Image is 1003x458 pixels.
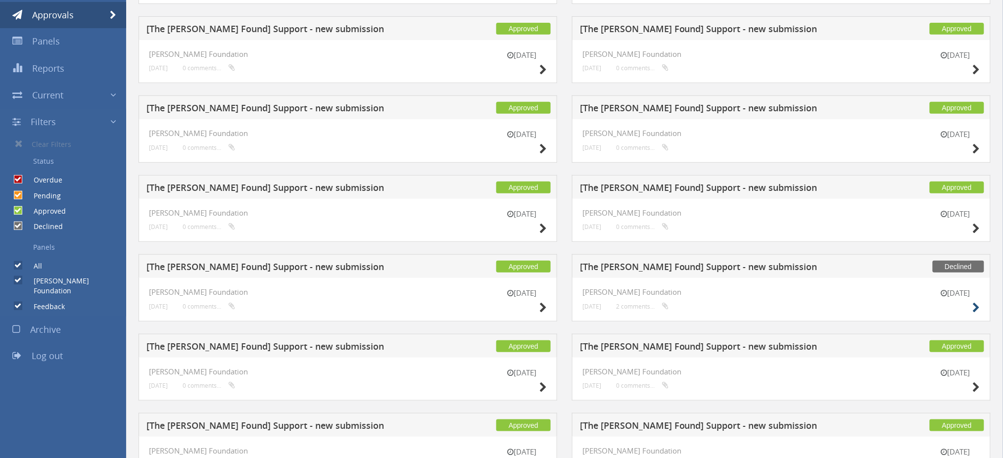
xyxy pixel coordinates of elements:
small: [DATE] [931,288,980,298]
span: Approved [496,23,551,35]
h5: [The [PERSON_NAME] Found] Support - new submission [580,103,862,116]
span: Approved [496,261,551,273]
h4: [PERSON_NAME] Foundation [149,367,547,376]
small: [DATE] [497,209,547,219]
small: [DATE] [497,288,547,298]
small: [DATE] [931,50,980,60]
h4: [PERSON_NAME] Foundation [149,209,547,217]
span: Approved [496,182,551,193]
small: [DATE] [931,367,980,378]
small: 0 comments... [616,223,669,230]
span: Approved [496,419,551,431]
h4: [PERSON_NAME] Foundation [582,447,980,455]
label: Approved [24,206,66,216]
h4: [PERSON_NAME] Foundation [149,447,547,455]
small: [DATE] [931,209,980,219]
h5: [The [PERSON_NAME] Found] Support - new submission [146,103,429,116]
small: [DATE] [497,50,547,60]
h5: [The [PERSON_NAME] Found] Support - new submission [146,262,429,275]
span: Approved [930,182,984,193]
small: 0 comments... [183,64,235,72]
h5: [The [PERSON_NAME] Found] Support - new submission [146,342,429,354]
small: [DATE] [149,303,168,310]
h5: [The [PERSON_NAME] Found] Support - new submission [580,421,862,433]
h4: [PERSON_NAME] Foundation [582,367,980,376]
small: [DATE] [582,223,601,230]
h5: [The [PERSON_NAME] Found] Support - new submission [580,24,862,37]
span: Approved [930,419,984,431]
h5: [The [PERSON_NAME] Found] Support - new submission [146,421,429,433]
small: 0 comments... [616,64,669,72]
small: 2 comments... [616,303,669,310]
small: [DATE] [497,367,547,378]
label: [PERSON_NAME] Foundation [24,276,126,296]
label: Pending [24,191,61,201]
small: 0 comments... [183,382,235,389]
span: Approved [930,23,984,35]
span: Reports [32,62,64,74]
span: Archive [30,323,61,335]
small: [DATE] [149,223,168,230]
a: Clear Filters [7,135,126,153]
span: Approved [930,340,984,352]
label: Declined [24,222,63,231]
small: [DATE] [149,144,168,151]
small: [DATE] [149,64,168,72]
small: [DATE] [149,382,168,389]
small: [DATE] [582,382,601,389]
h5: [The [PERSON_NAME] Found] Support - new submission [580,183,862,195]
span: Declined [933,261,984,273]
span: Filters [31,116,56,128]
label: Feedback [24,302,65,312]
span: Current [32,89,63,101]
small: 0 comments... [616,144,669,151]
h4: [PERSON_NAME] Foundation [582,209,980,217]
small: [DATE] [931,129,980,139]
small: [DATE] [582,144,601,151]
a: Panels [7,239,126,256]
span: Approved [496,102,551,114]
small: 0 comments... [183,144,235,151]
small: [DATE] [497,129,547,139]
label: Overdue [24,175,62,185]
h4: [PERSON_NAME] Foundation [149,288,547,296]
h4: [PERSON_NAME] Foundation [582,288,980,296]
h4: [PERSON_NAME] Foundation [582,129,980,137]
h4: [PERSON_NAME] Foundation [149,50,547,58]
h4: [PERSON_NAME] Foundation [582,50,980,58]
small: [DATE] [931,447,980,457]
span: Log out [32,350,63,362]
h5: [The [PERSON_NAME] Found] Support - new submission [146,183,429,195]
small: 0 comments... [616,382,669,389]
span: Approvals [32,9,74,21]
span: Approved [930,102,984,114]
h4: [PERSON_NAME] Foundation [149,129,547,137]
small: [DATE] [582,64,601,72]
h5: [The [PERSON_NAME] Found] Support - new submission [146,24,429,37]
label: All [24,261,42,271]
span: Approved [496,340,551,352]
h5: [The [PERSON_NAME] Found] Support - new submission [580,262,862,275]
small: [DATE] [497,447,547,457]
a: Status [7,153,126,170]
small: [DATE] [582,303,601,310]
small: 0 comments... [183,303,235,310]
h5: [The [PERSON_NAME] Found] Support - new submission [580,342,862,354]
small: 0 comments... [183,223,235,230]
span: Panels [32,35,60,47]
